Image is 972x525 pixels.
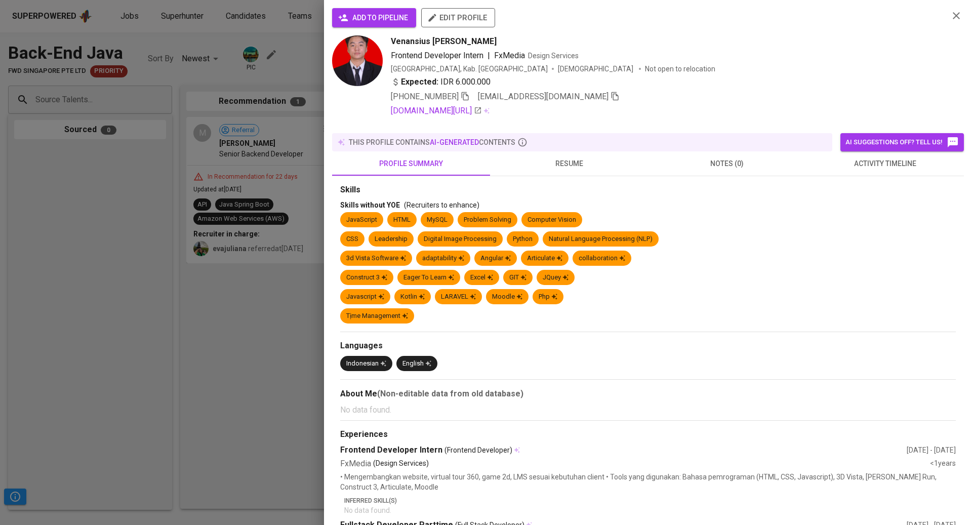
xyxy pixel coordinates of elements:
[340,429,956,440] div: Experiences
[391,76,491,88] div: IDR 6.000.000
[340,445,907,456] div: Frontend Developer Intern
[404,201,479,209] span: (Recruiters to enhance)
[509,273,526,282] div: GIT
[930,458,956,470] div: <1 years
[558,64,635,74] span: [DEMOGRAPHIC_DATA]
[496,157,642,170] span: resume
[332,8,416,27] button: add to pipeline
[441,292,476,302] div: LARAVEL
[391,51,483,60] span: Frontend Developer Intern
[340,404,956,416] p: No data found.
[513,234,533,244] div: Python
[527,254,562,263] div: Articulate
[373,458,429,470] p: (Design Services)
[391,105,482,117] a: [DOMAIN_NAME][URL]
[340,12,408,24] span: add to pipeline
[338,157,484,170] span: profile summary
[645,64,715,74] p: Not open to relocation
[430,138,479,146] span: AI-generated
[402,359,431,369] div: English
[346,292,384,302] div: Javascript
[346,273,387,282] div: Construct 3
[332,35,383,86] img: 16010b95097a311191fce98e742c5515.jpg
[400,292,425,302] div: Kotlin
[549,234,653,244] div: Natural Language Processing (NLP)
[543,273,569,282] div: JQuey
[421,13,495,21] a: edit profile
[340,340,956,352] div: Languages
[421,8,495,27] button: edit profile
[812,157,958,170] span: activity timeline
[401,76,438,88] b: Expected:
[488,50,490,62] span: |
[840,133,964,151] button: AI suggestions off? Tell us!
[346,234,358,244] div: CSS
[340,388,956,400] div: About Me
[340,472,956,492] p: • Mengembangkan website, virtual tour 360, game 2d, LMS sesuai kebutuhan client • Tools yang digu...
[393,215,411,225] div: HTML
[539,292,557,302] div: Php
[654,157,800,170] span: notes (0)
[494,51,525,60] span: FxMedia
[422,254,464,263] div: adaptability
[391,35,497,48] span: Venansius [PERSON_NAME]
[845,136,959,148] span: AI suggestions off? Tell us!
[579,254,625,263] div: collaboration
[444,445,512,455] span: (Frontend Developer)
[346,254,406,263] div: 3d Vista Software
[346,311,408,321] div: Tịme Management
[403,273,454,282] div: Eager To Learn
[424,234,497,244] div: Digital Image Processing
[346,359,386,369] div: Indonesian
[377,389,523,398] b: (Non-editable data from old database)
[470,273,493,282] div: Excel
[344,496,956,505] p: Inferred Skill(s)
[346,215,377,225] div: JavaScript
[340,201,400,209] span: Skills without YOE
[464,215,511,225] div: Problem Solving
[429,11,487,24] span: edit profile
[478,92,609,101] span: [EMAIL_ADDRESS][DOMAIN_NAME]
[907,445,956,455] div: [DATE] - [DATE]
[391,64,548,74] div: [GEOGRAPHIC_DATA], Kab. [GEOGRAPHIC_DATA]
[528,215,576,225] div: Computer Vision
[340,184,956,196] div: Skills
[375,234,408,244] div: Leadership
[349,137,515,147] p: this profile contains contents
[480,254,511,263] div: Angular
[427,215,448,225] div: MySQL
[391,92,459,101] span: [PHONE_NUMBER]
[344,505,956,515] p: No data found.
[492,292,522,302] div: Moodle
[528,52,579,60] span: Design Services
[340,458,930,470] div: FxMedia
